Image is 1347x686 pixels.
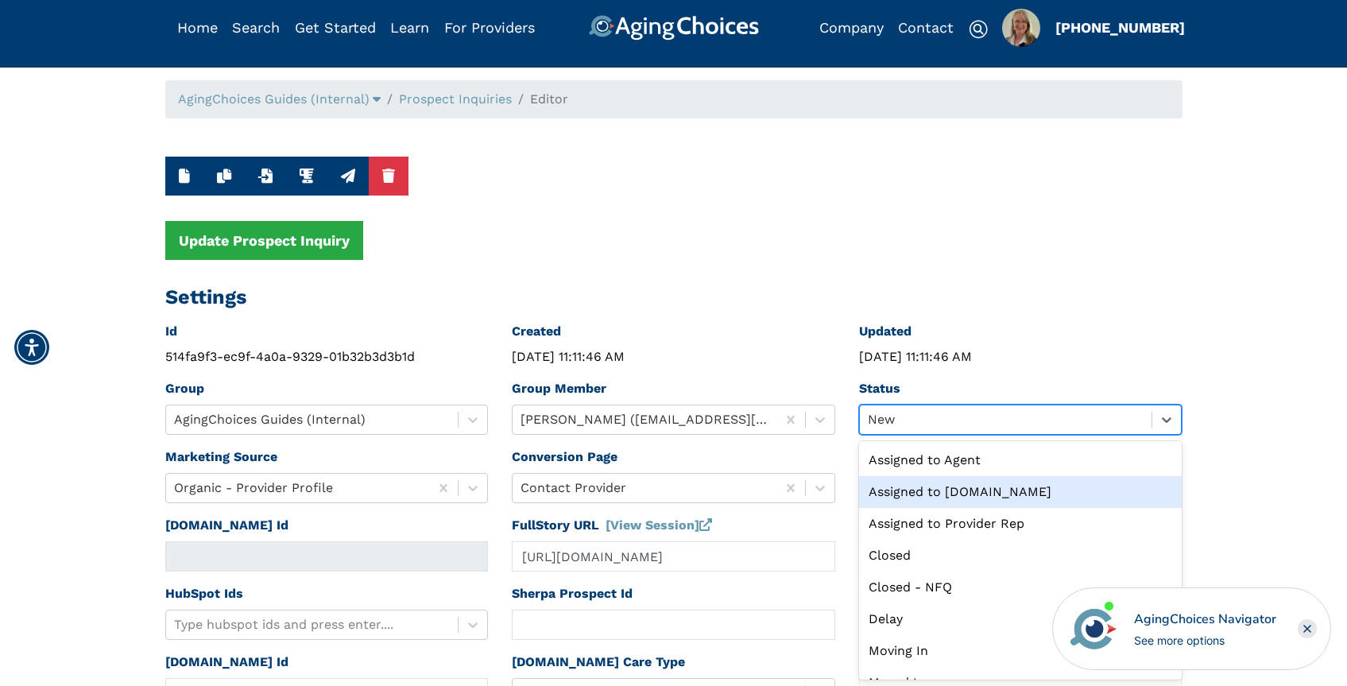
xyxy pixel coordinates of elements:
[530,91,568,107] span: Editor
[512,379,606,398] label: Group Member
[177,19,218,36] a: Home
[819,19,884,36] a: Company
[859,540,1182,572] div: Closed
[859,603,1182,635] div: Delay
[859,444,1182,476] div: Assigned to Agent
[165,322,177,341] label: Id
[165,653,288,672] label: [DOMAIN_NAME] Id
[859,572,1182,603] div: Closed - NFQ
[178,91,381,107] a: AgingChoices Guides (Internal)
[14,330,49,365] div: Accessibility Menu
[1134,632,1276,649] div: See more options
[606,517,712,533] a: [View Session]
[327,157,369,196] button: Run Caring Integration
[165,347,489,366] div: 514fa9f3-ec9f-4a0a-9329-01b32b3d3b1d
[859,322,912,341] label: Updated
[859,508,1182,540] div: Assigned to Provider Rep
[232,19,280,36] a: Search
[859,347,1182,366] div: [DATE] 11:11:46 AM
[295,19,376,36] a: Get Started
[859,379,900,398] label: Status
[165,157,203,196] button: New
[390,19,429,36] a: Learn
[512,516,712,535] label: FullStory URL
[1298,619,1317,638] div: Close
[512,347,835,366] div: [DATE] 11:11:46 AM
[969,20,988,39] img: search-icon.svg
[178,90,381,109] div: Popover trigger
[859,635,1182,667] div: Moving In
[1134,610,1276,629] div: AgingChoices Navigator
[203,157,245,196] button: Duplicate
[165,379,204,398] label: Group
[1002,9,1040,47] div: Popover trigger
[898,19,954,36] a: Contact
[512,653,685,672] label: [DOMAIN_NAME] Care Type
[1002,9,1040,47] img: 0d6ac745-f77c-4484-9392-b54ca61ede62.jpg
[165,285,1182,309] h2: Settings
[444,19,535,36] a: For Providers
[245,157,286,196] button: Import from youcanbook.me
[1055,19,1185,36] a: [PHONE_NUMBER]
[588,15,758,41] img: AgingChoices
[369,157,408,196] button: Delete
[165,80,1182,118] nav: breadcrumb
[165,448,277,467] label: Marketing Source
[859,476,1182,508] div: Assigned to [DOMAIN_NAME]
[286,157,327,196] button: Run Integration
[1066,602,1121,656] img: avatar
[165,516,288,535] label: [DOMAIN_NAME] Id
[512,448,617,467] label: Conversion Page
[165,221,363,260] button: Update Prospect Inquiry
[512,584,633,603] label: Sherpa Prospect Id
[178,91,370,107] span: AgingChoices Guides (Internal)
[232,15,280,41] div: Popover trigger
[165,584,243,603] label: HubSpot Ids
[399,91,512,107] a: Prospect Inquiries
[512,322,561,341] label: Created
